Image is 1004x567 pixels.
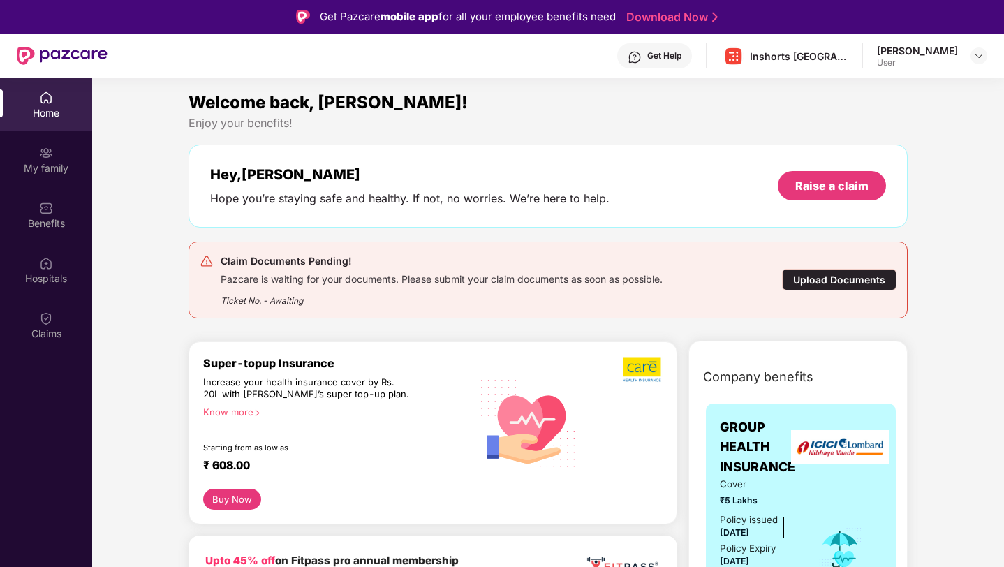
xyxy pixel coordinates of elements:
img: b5dec4f62d2307b9de63beb79f102df3.png [623,356,663,383]
span: [DATE] [720,527,749,538]
img: svg+xml;base64,PHN2ZyB4bWxucz0iaHR0cDovL3d3dy53My5vcmcvMjAwMC9zdmciIHdpZHRoPSIyNCIgaGVpZ2h0PSIyNC... [200,254,214,268]
img: svg+xml;base64,PHN2ZyB3aWR0aD0iMjAiIGhlaWdodD0iMjAiIHZpZXdCb3g9IjAgMCAyMCAyMCIgZmlsbD0ibm9uZSIgeG... [39,146,53,160]
div: Know more [203,406,463,416]
div: Ticket No. - Awaiting [221,286,663,307]
img: svg+xml;base64,PHN2ZyBpZD0iQmVuZWZpdHMiIHhtbG5zPSJodHRwOi8vd3d3LnczLm9yZy8yMDAwL3N2ZyIgd2lkdGg9Ij... [39,201,53,215]
button: Buy Now [203,489,261,510]
span: Welcome back, [PERSON_NAME]! [189,92,468,112]
img: svg+xml;base64,PHN2ZyBpZD0iSG9zcGl0YWxzIiB4bWxucz0iaHR0cDovL3d3dy53My5vcmcvMjAwMC9zdmciIHdpZHRoPS... [39,256,53,270]
img: Stroke [712,10,718,24]
div: [PERSON_NAME] [877,44,958,57]
img: svg+xml;base64,PHN2ZyBpZD0iQ2xhaW0iIHhtbG5zPSJodHRwOi8vd3d3LnczLm9yZy8yMDAwL3N2ZyIgd2lkdGg9IjIwIi... [39,311,53,325]
div: Get Pazcare for all your employee benefits need [320,8,616,25]
div: Upload Documents [782,269,896,290]
strong: mobile app [381,10,438,23]
img: svg+xml;base64,PHN2ZyBpZD0iSGVscC0zMngzMiIgeG1sbnM9Imh0dHA6Ly93d3cudzMub3JnLzIwMDAvc3ZnIiB3aWR0aD... [628,50,642,64]
div: Raise a claim [795,178,869,193]
div: Inshorts [GEOGRAPHIC_DATA] Advertising And Services Private Limited [750,50,848,63]
img: insurerLogo [791,430,889,464]
div: Claim Documents Pending! [221,253,663,270]
img: svg+xml;base64,PHN2ZyBpZD0iRHJvcGRvd24tMzJ4MzIiIHhtbG5zPSJodHRwOi8vd3d3LnczLm9yZy8yMDAwL3N2ZyIgd2... [973,50,984,61]
div: User [877,57,958,68]
div: Enjoy your benefits! [189,116,908,131]
div: Super-topup Insurance [203,356,471,370]
span: right [253,409,261,417]
div: Policy issued [720,513,778,527]
div: Increase your health insurance cover by Rs. 20L with [PERSON_NAME]’s super top-up plan. [203,376,411,401]
b: Upto 45% off [205,554,275,567]
span: ₹5 Lakhs [720,494,799,507]
span: Cover [720,477,799,492]
span: Company benefits [703,367,813,387]
div: Starting from as low as [203,443,412,452]
img: svg+xml;base64,PHN2ZyBpZD0iSG9tZSIgeG1sbnM9Imh0dHA6Ly93d3cudzMub3JnLzIwMDAvc3ZnIiB3aWR0aD0iMjAiIG... [39,91,53,105]
div: Get Help [647,50,681,61]
div: Hey, [PERSON_NAME] [210,166,610,183]
img: svg+xml;base64,PHN2ZyB4bWxucz0iaHR0cDovL3d3dy53My5vcmcvMjAwMC9zdmciIHhtbG5zOnhsaW5rPSJodHRwOi8vd3... [471,364,586,480]
img: New Pazcare Logo [17,47,108,65]
span: GROUP HEALTH INSURANCE [720,418,799,477]
img: Inshorts%20Logo.png [723,46,744,66]
div: Hope you’re staying safe and healthy. If not, no worries. We’re here to help. [210,191,610,206]
span: [DATE] [720,556,749,566]
div: Policy Expiry [720,541,776,556]
div: ₹ 608.00 [203,458,457,475]
a: Download Now [626,10,714,24]
div: Pazcare is waiting for your documents. Please submit your claim documents as soon as possible. [221,270,663,286]
img: Logo [296,10,310,24]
